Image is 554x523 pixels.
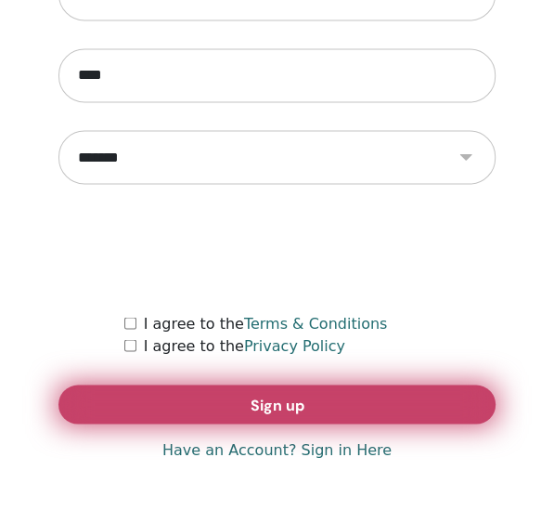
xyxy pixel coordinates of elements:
[244,314,387,332] a: Terms & Conditions
[144,312,388,334] label: I agree to the
[58,385,496,424] button: Sign up
[244,336,345,354] a: Privacy Policy
[162,438,392,461] a: Have an Account? Sign in Here
[136,212,419,284] iframe: reCAPTCHA
[251,395,304,414] span: Sign up
[144,334,345,357] label: I agree to the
